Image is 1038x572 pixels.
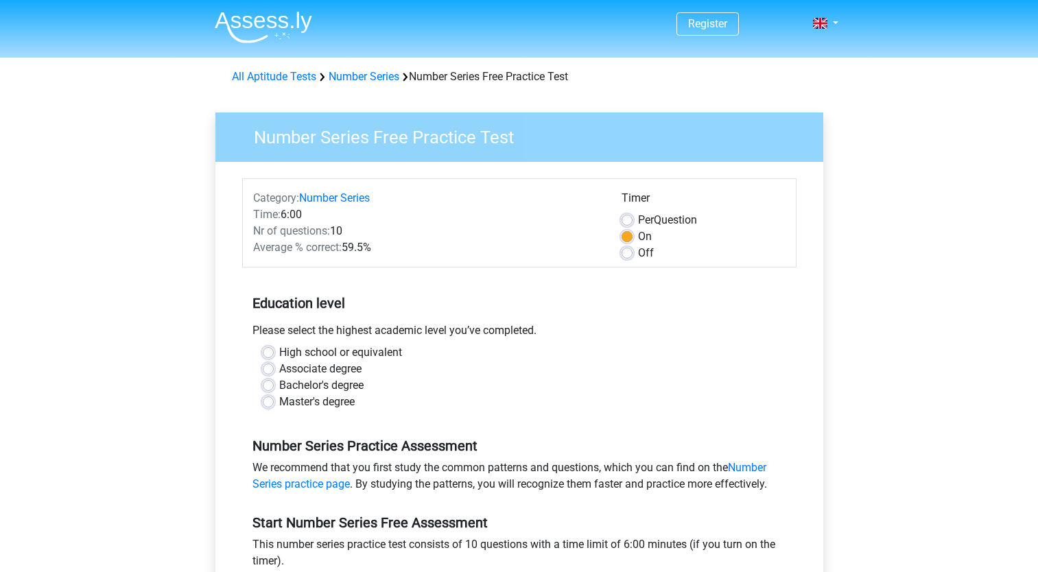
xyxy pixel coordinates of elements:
span: Per [638,213,654,226]
h3: Number Series Free Practice Test [237,121,813,148]
span: Time: [253,208,281,221]
span: Nr of questions: [253,224,330,237]
div: Please select the highest academic level you’ve completed. [242,322,797,344]
a: Number Series [329,70,399,83]
div: 59.5% [243,239,611,256]
img: Assessly [215,11,312,43]
label: Off [638,245,654,261]
div: We recommend that you first study the common patterns and questions, which you can find on the . ... [242,460,797,498]
div: 10 [243,223,611,239]
label: Bachelor's degree [279,377,364,394]
label: Associate degree [279,361,362,377]
label: Question [638,212,697,228]
label: Master's degree [279,394,355,410]
label: On [638,228,652,245]
a: Register [688,17,727,30]
h5: Number Series Practice Assessment [252,438,786,454]
span: Category: [253,191,299,204]
div: Number Series Free Practice Test [226,69,812,85]
a: All Aptitude Tests [232,70,316,83]
a: Number Series practice page [252,461,766,490]
div: Timer [622,190,786,212]
label: High school or equivalent [279,344,402,361]
div: 6:00 [243,206,611,223]
h5: Education level [252,289,786,317]
a: Number Series [299,191,370,204]
h5: Start Number Series Free Assessment [252,514,786,531]
span: Average % correct: [253,241,342,254]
